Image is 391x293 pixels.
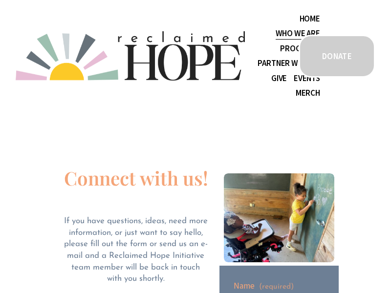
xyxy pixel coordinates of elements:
[271,71,287,85] a: Give
[294,71,320,85] a: Events
[64,217,210,283] span: If you have questions, ideas, need more information, or just want to say hello, please fill out t...
[258,56,320,71] a: folder dropdown
[296,85,320,100] a: Merch
[259,283,294,291] span: (required)
[16,31,245,81] img: Reclaimed Hope Initiative
[276,26,320,41] a: folder dropdown
[300,11,320,26] a: Home
[258,57,320,70] span: Partner With Us
[276,27,320,40] span: Who We Are
[234,280,255,292] span: Name
[280,42,320,55] span: Programs
[299,35,375,78] a: DONATE
[280,41,320,56] a: folder dropdown
[64,168,208,188] h1: Connect with us!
